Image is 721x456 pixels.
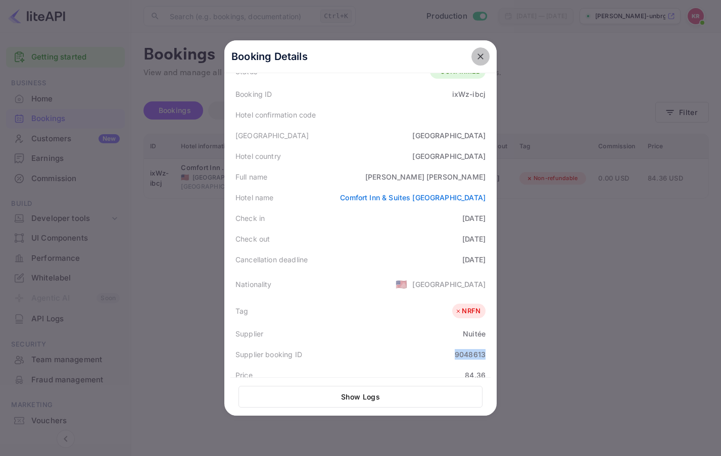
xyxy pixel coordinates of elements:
span: United States [396,275,407,293]
button: Show Logs [238,386,483,408]
div: Hotel country [235,151,281,161]
div: [DATE] [462,254,486,265]
div: 84.36 [465,370,486,380]
button: close [471,47,490,66]
div: Booking ID [235,89,272,99]
div: Price [235,370,253,380]
div: [GEOGRAPHIC_DATA] [412,130,486,141]
div: [DATE] [462,213,486,223]
div: Nationality [235,279,272,290]
div: Check in [235,213,265,223]
div: [GEOGRAPHIC_DATA] [412,279,486,290]
div: Supplier [235,328,263,339]
div: Hotel name [235,192,274,203]
div: ixWz-ibcj [452,89,486,99]
div: Tag [235,306,248,316]
div: [DATE] [462,234,486,244]
div: NRFN [455,306,480,316]
a: Comfort Inn & Suites [GEOGRAPHIC_DATA] [340,193,486,202]
p: Booking Details [231,49,308,64]
div: [GEOGRAPHIC_DATA] [412,151,486,161]
div: 9048613 [455,349,486,360]
div: [GEOGRAPHIC_DATA] [235,130,309,141]
div: [PERSON_NAME] [PERSON_NAME] [365,172,486,182]
div: Supplier booking ID [235,349,302,360]
div: Check out [235,234,270,244]
div: Full name [235,172,267,182]
div: Nuitée [463,328,486,339]
div: Cancellation deadline [235,254,308,265]
div: Hotel confirmation code [235,109,316,120]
